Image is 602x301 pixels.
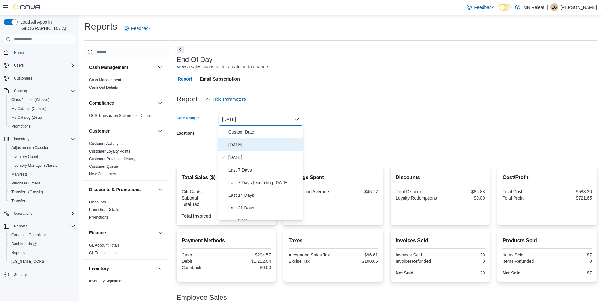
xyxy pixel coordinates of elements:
[11,135,32,143] button: Inventory
[9,188,75,196] span: Transfers (Classic)
[6,179,78,188] button: Purchase Orders
[84,198,169,224] div: Discounts & Promotions
[228,141,301,148] span: [DATE]
[289,252,332,257] div: Alexandria Sales Tax
[11,75,35,82] a: Customers
[228,204,301,212] span: Last 21 Days
[89,128,110,134] h3: Customer
[182,265,225,270] div: Cashback
[6,104,78,113] button: My Catalog (Classic)
[335,252,378,257] div: $96.61
[464,1,496,14] a: Feedback
[9,231,75,239] span: Canadian Compliance
[9,96,52,104] a: Classification (Classic)
[550,3,558,11] div: Einar Gudjonsson
[13,4,41,10] img: Cova
[177,116,199,121] label: Date Range
[474,4,494,10] span: Feedback
[89,250,117,256] span: GL Transactions
[9,240,75,248] span: Dashboards
[11,271,30,279] a: Settings
[289,189,332,194] div: Transaction Average
[213,96,246,102] span: Hide Parameters
[228,166,301,174] span: Last 7 Days
[9,231,51,239] a: Canadian Compliance
[4,45,75,296] nav: Complex example
[289,237,378,244] h2: Taxes
[9,258,75,265] span: Washington CCRS
[89,215,108,220] a: Promotions
[6,152,78,161] button: Inventory Count
[396,196,439,201] div: Loyalty Redemptions
[228,252,271,257] div: $294.57
[203,93,248,105] button: Hide Parameters
[549,259,592,264] div: 0
[11,190,43,195] span: Transfers (Classic)
[89,265,109,272] h3: Inventory
[11,97,50,102] span: Classification (Classic)
[289,259,332,264] div: Excise Tax
[9,171,30,178] a: Manifests
[177,56,213,63] h3: End Of Day
[1,61,78,70] button: Users
[9,105,49,112] a: My Catalog (Classic)
[9,144,75,152] span: Adjustments (Classic)
[177,95,198,103] h3: Report
[1,135,78,143] button: Inventory
[11,49,27,57] a: Home
[89,77,121,82] span: Cash Management
[18,19,75,32] span: Load All Apps in [GEOGRAPHIC_DATA]
[9,188,46,196] a: Transfers (Classic)
[335,259,378,264] div: $100.05
[11,181,40,186] span: Purchase Orders
[11,87,29,95] button: Catalog
[6,239,78,248] a: Dashboards
[89,157,136,161] a: Customer Purchase History
[182,196,225,201] div: Subtotal
[9,105,75,112] span: My Catalog (Classic)
[178,73,192,85] span: Report
[9,179,43,187] a: Purchase Orders
[89,85,118,90] a: Cash Out Details
[14,76,32,81] span: Customers
[182,189,225,194] div: Gift Cards
[441,270,485,275] div: 29
[6,196,78,205] button: Transfers
[11,145,48,150] span: Adjustments (Classic)
[547,3,548,11] p: |
[89,230,106,236] h3: Finance
[9,153,75,160] span: Inventory Count
[1,222,78,231] button: Reports
[89,113,151,118] span: OCS Transaction Submission Details
[396,259,439,264] div: InvoicesRefunded
[1,87,78,95] button: Catalog
[9,114,45,121] a: My Catalog (Beta)
[89,243,119,248] a: GL Account Totals
[182,214,211,219] strong: Total Invoiced
[1,209,78,218] button: Operations
[1,74,78,83] button: Customers
[84,242,169,259] div: Finance
[14,224,27,229] span: Reports
[441,196,485,201] div: $0.00
[89,186,141,193] h3: Discounts & Promotions
[89,100,155,106] button: Compliance
[1,270,78,279] button: Settings
[89,156,136,161] span: Customer Purchase History
[9,114,75,121] span: My Catalog (Beta)
[89,186,155,193] button: Discounts & Promotions
[335,189,378,194] div: $45.17
[289,174,378,181] h2: Average Spent
[182,202,225,207] div: Total Tax
[549,252,592,257] div: 87
[89,149,130,154] span: Customer Loyalty Points
[396,189,439,194] div: Total Discount
[11,106,46,111] span: My Catalog (Classic)
[89,78,121,82] a: Cash Management
[11,172,27,177] span: Manifests
[14,50,24,55] span: Home
[200,73,240,85] span: Email Subscription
